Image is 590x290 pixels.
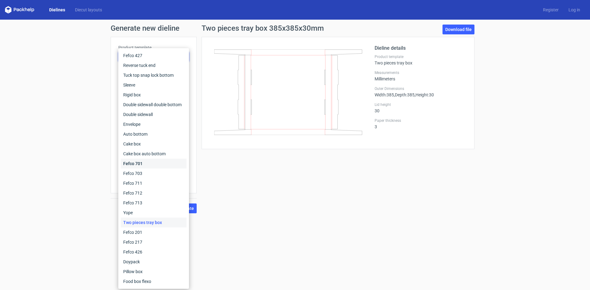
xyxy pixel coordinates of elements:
[121,188,187,198] div: Fefco 712
[394,92,415,97] span: , Depth : 385
[375,102,467,113] div: 30
[202,25,324,32] h1: Two pieces tray box 385x385x30mm
[121,90,187,100] div: Rigid box
[564,7,585,13] a: Log in
[121,218,187,227] div: Two pieces tray box
[121,70,187,80] div: Tuck top snap lock bottom
[121,159,187,168] div: Fefco 701
[121,168,187,178] div: Fefco 703
[375,70,467,81] div: Millimeters
[121,208,187,218] div: Yope
[121,51,187,60] div: Fefco 427
[121,227,187,237] div: Fefco 201
[375,118,467,129] div: 3
[121,198,187,208] div: Fefco 713
[375,118,467,123] label: Paper thickness
[121,80,187,90] div: Sleeve
[121,119,187,129] div: Envelope
[442,25,474,34] a: Download file
[121,178,187,188] div: Fefco 711
[111,25,479,32] h1: Generate new dieline
[121,100,187,110] div: Double sidewall double bottom
[121,267,187,276] div: Pillow box
[121,110,187,119] div: Double sidewall
[118,44,189,51] label: Product template
[375,86,467,91] label: Outer Dimensions
[375,70,467,75] label: Measurements
[121,257,187,267] div: Doypack
[121,247,187,257] div: Fefco 426
[121,276,187,286] div: Food box flexo
[375,54,467,59] label: Product template
[121,139,187,149] div: Cake box
[70,7,107,13] a: Diecut layouts
[538,7,564,13] a: Register
[375,54,467,65] div: Two pieces tray box
[121,237,187,247] div: Fefco 217
[375,44,467,52] h2: Dieline details
[375,102,467,107] label: Lid height
[415,92,434,97] span: , Height : 30
[121,129,187,139] div: Auto bottom
[375,92,394,97] span: Width : 385
[44,7,70,13] a: Dielines
[121,60,187,70] div: Reverse tuck end
[121,149,187,159] div: Cake box auto bottom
